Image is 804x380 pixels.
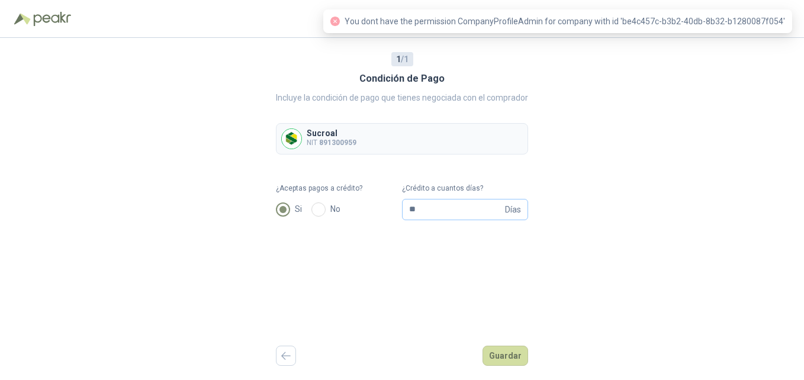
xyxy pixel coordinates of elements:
span: Días [505,199,521,220]
p: Sucroal [307,129,356,137]
h3: Condición de Pago [359,71,445,86]
b: 891300959 [319,139,356,147]
label: ¿Crédito a cuantos días? [402,183,528,194]
button: Guardar [483,346,528,366]
p: Incluye la condición de pago que tienes negociada con el comprador [276,91,528,104]
span: / 1 [396,53,409,66]
b: 1 [396,54,401,64]
span: Si [290,202,307,215]
img: Logo [14,13,31,25]
label: ¿Aceptas pagos a crédito? [276,183,402,194]
span: No [326,202,345,215]
img: Peakr [33,12,71,26]
span: You dont have the permission CompanyProfileAdmin for company with id 'be4c457c-b3b2-40db-8b32-b12... [345,17,785,26]
img: Company Logo [282,129,301,149]
span: close-circle [330,17,340,26]
p: NIT [307,137,356,149]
